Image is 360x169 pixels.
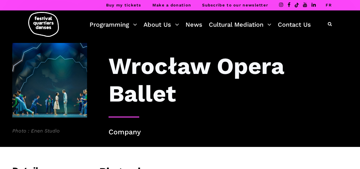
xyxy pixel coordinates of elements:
a: Subscribe to our newsletter [202,3,268,7]
a: FR [326,3,332,7]
img: logo-fqd-med [28,12,59,37]
a: Make a donation [152,3,191,7]
p: Company [109,127,348,138]
a: Buy my tickets [106,3,141,7]
a: Cultural Mediation [209,19,271,30]
span: Photo : Enen Studio [12,127,87,135]
a: About Us [144,19,179,30]
a: News [186,19,202,30]
h3: Wrocław Opera Ballet [109,52,348,107]
img: 2 [12,43,87,118]
a: Contact Us [278,19,311,30]
a: Programming [90,19,137,30]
